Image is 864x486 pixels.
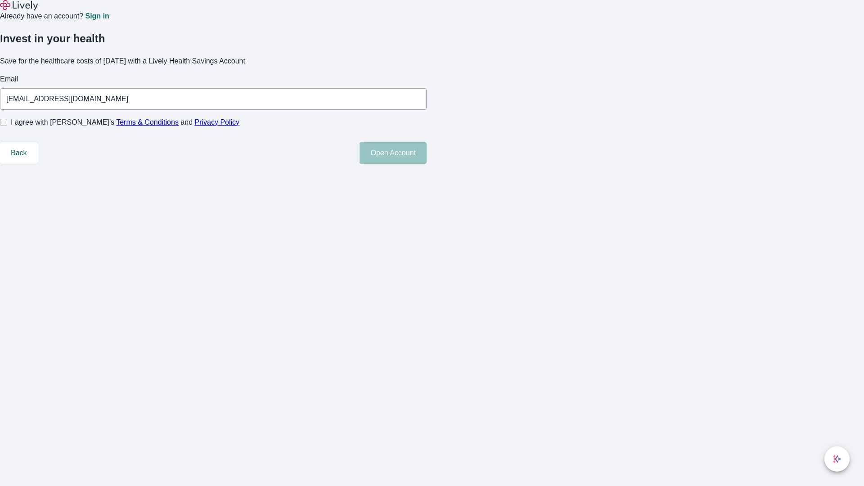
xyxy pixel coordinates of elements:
a: Sign in [85,13,109,20]
span: I agree with [PERSON_NAME]’s and [11,117,239,128]
a: Privacy Policy [195,118,240,126]
button: chat [824,446,850,472]
a: Terms & Conditions [116,118,179,126]
svg: Lively AI Assistant [832,454,841,463]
